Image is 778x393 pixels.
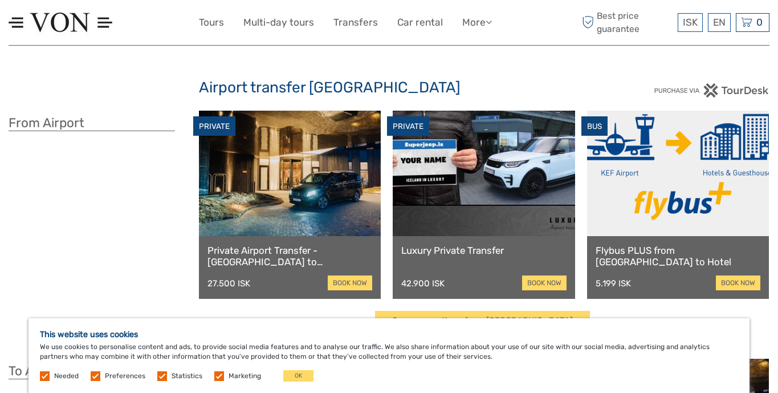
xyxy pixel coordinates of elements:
[207,245,372,268] a: Private Airport Transfer - [GEOGRAPHIC_DATA] to [GEOGRAPHIC_DATA]
[401,245,566,256] a: Luxury Private Transfer
[716,275,760,290] a: book now
[28,318,750,393] div: We use cookies to personalise content and ads, to provide social media features and to analyse ou...
[54,371,79,381] label: Needed
[397,14,443,31] a: Car rental
[375,311,590,331] a: See more options from [GEOGRAPHIC_DATA]
[199,14,224,31] a: Tours
[708,13,731,32] div: EN
[596,278,631,289] div: 5.199 ISK
[401,278,445,289] div: 42.900 ISK
[40,330,738,339] h5: This website uses cookies
[387,116,429,136] div: PRIVATE
[131,18,145,31] button: Open LiveChat chat widget
[105,371,145,381] label: Preferences
[579,10,675,35] span: Best price guarantee
[16,20,129,29] p: We're away right now. Please check back later!
[654,83,769,98] img: PurchaseViaTourDesk.png
[229,371,261,381] label: Marketing
[522,275,567,290] a: book now
[581,116,608,136] div: BUS
[193,116,235,136] div: PRIVATE
[333,14,378,31] a: Transfers
[9,115,175,131] h3: From Airport
[207,278,250,289] div: 27.500 ISK
[9,363,175,379] h3: To Airport
[172,371,202,381] label: Statistics
[9,9,113,37] img: 1574-8e98ae90-1d34-46d6-9ccb-78f4724058c1_logo_small.jpg
[283,370,313,382] button: OK
[243,14,314,31] a: Multi-day tours
[462,14,492,31] a: More
[755,17,764,28] span: 0
[683,17,698,28] span: ISK
[596,245,760,268] a: Flybus PLUS from [GEOGRAPHIC_DATA] to Hotel
[199,79,580,97] h2: Airport transfer [GEOGRAPHIC_DATA]
[328,275,372,290] a: book now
